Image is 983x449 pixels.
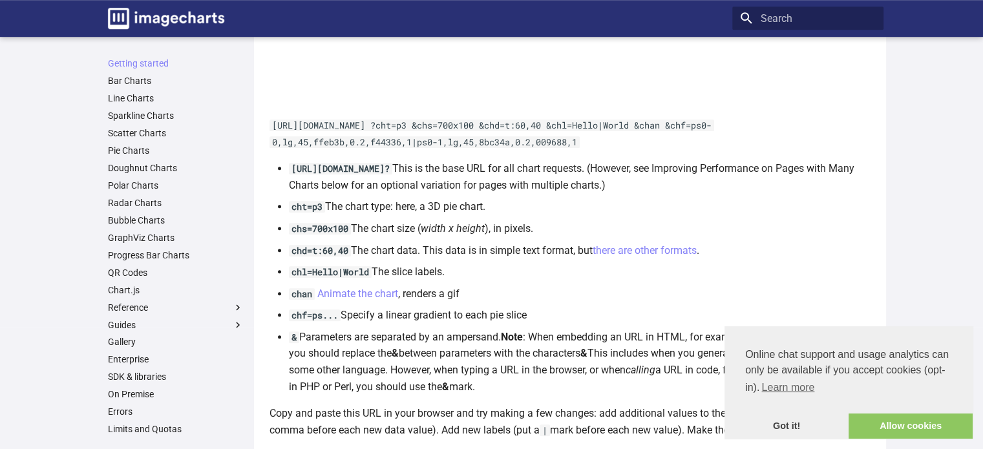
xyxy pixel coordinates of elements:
a: Polar Charts [108,180,244,191]
code: chl=Hello|World [289,266,372,278]
a: Bar Charts [108,75,244,87]
a: QR Codes [108,267,244,278]
code: [URL][DOMAIN_NAME] ?cht=p3 &chs=700x100 &chd=t:60,40 &chl=Hello|World &chan &chf=ps0-0,lg,45,ffeb... [270,120,714,148]
li: The chart data. This data is in simple text format, but . [289,242,876,259]
label: Guides [108,319,244,331]
code: chd=t:60,40 [289,245,351,256]
a: Image-Charts documentation [103,3,229,34]
span: Online chat support and usage analytics can only be available if you accept cookies (opt-in). [745,347,952,397]
strong: & [442,381,449,393]
code: | [540,424,550,436]
strong: Note [501,331,523,343]
p: Copy and paste this URL in your browser and try making a few changes: add additional values to th... [270,405,876,438]
li: , renders a gif [289,286,876,302]
li: Specify a linear gradient to each pie slice [289,307,876,324]
em: calling [626,364,655,376]
a: Radar Charts [108,197,244,209]
li: This is the base URL for all chart requests. (However, see Improving Performance on Pages with Ma... [289,160,876,193]
li: Parameters are separated by an ampersand. : When embedding an URL in HTML, for example as the att... [289,329,876,395]
input: Search [732,6,883,30]
strong: & [580,347,587,359]
a: Enterprise [108,353,244,365]
a: Chart.js [108,284,244,296]
em: width x height [421,222,485,235]
a: Gallery [108,336,244,348]
a: Doughnut Charts [108,162,244,174]
code: chs=700x100 [289,223,351,235]
a: dismiss cookie message [724,413,849,439]
label: Reference [108,302,244,313]
a: Progress Bar Charts [108,249,244,261]
a: SDK & libraries [108,371,244,382]
li: The chart type: here, a 3D pie chart. [289,198,876,215]
div: cookieconsent [724,326,973,439]
a: Line Charts [108,92,244,104]
li: The slice labels. [289,264,876,280]
strong: & [392,347,399,359]
li: The chart size ( ), in pixels. [289,220,876,237]
a: GraphViz Charts [108,232,244,244]
a: Animate the chart [317,287,398,300]
code: chf=ps... [289,309,341,321]
a: learn more about cookies [759,378,816,397]
a: Errors [108,406,244,417]
a: there are other formats [593,244,697,256]
img: logo [108,8,224,29]
code: cht=p3 [289,201,325,213]
code: chan [289,288,315,300]
a: Bubble Charts [108,214,244,226]
a: Limits and Quotas [108,423,244,435]
code: & [289,331,299,343]
a: allow cookies [849,413,973,439]
code: [URL][DOMAIN_NAME]? [289,163,392,174]
a: Pie Charts [108,145,244,156]
a: Getting started [108,57,244,69]
a: Scatter Charts [108,127,244,139]
a: On Premise [108,388,244,400]
a: Sparkline Charts [108,110,244,121]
